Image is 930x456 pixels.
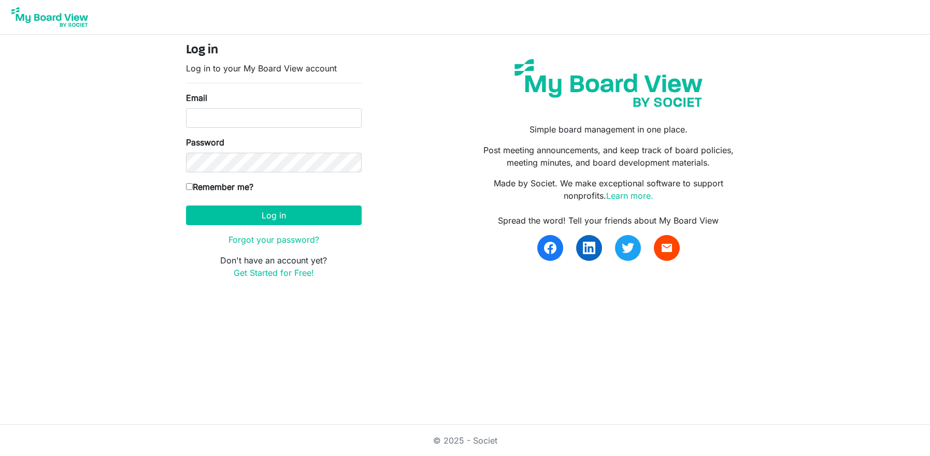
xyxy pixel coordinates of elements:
[186,183,193,190] input: Remember me?
[186,92,207,104] label: Email
[661,242,673,254] span: email
[8,4,91,30] img: My Board View Logo
[433,435,497,446] a: © 2025 - Societ
[234,268,314,278] a: Get Started for Free!
[606,190,653,201] a: Learn more.
[622,242,634,254] img: twitter.svg
[583,242,595,254] img: linkedin.svg
[473,177,744,202] p: Made by Societ. We make exceptional software to support nonprofits.
[186,254,362,279] p: Don't have an account yet?
[507,51,710,115] img: my-board-view-societ.svg
[186,136,224,149] label: Password
[186,181,253,193] label: Remember me?
[544,242,556,254] img: facebook.svg
[186,43,362,58] h4: Log in
[654,235,680,261] a: email
[473,214,744,227] div: Spread the word! Tell your friends about My Board View
[228,234,319,245] a: Forgot your password?
[473,144,744,169] p: Post meeting announcements, and keep track of board policies, meeting minutes, and board developm...
[186,62,362,75] p: Log in to your My Board View account
[473,123,744,136] p: Simple board management in one place.
[186,205,362,225] button: Log in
